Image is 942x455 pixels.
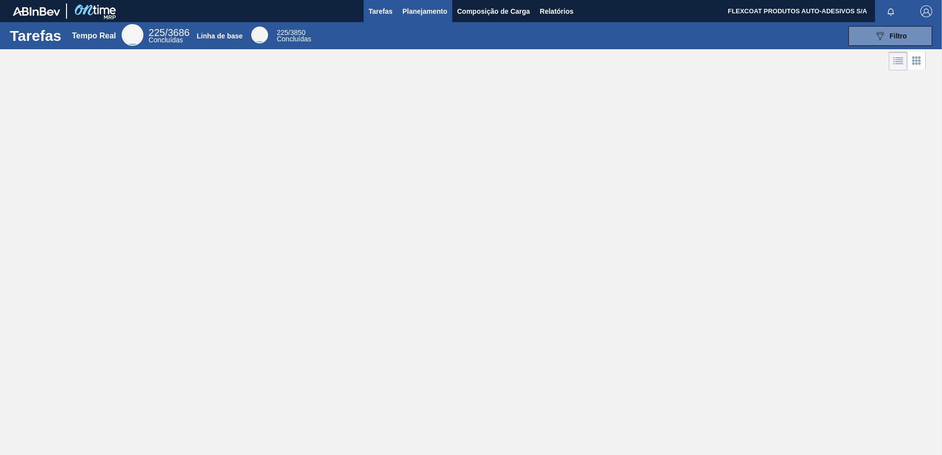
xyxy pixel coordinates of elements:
[457,5,530,17] span: Composição de Carga
[168,27,190,38] font: 3686
[13,7,60,16] img: TNhmsLtSVTkK8tSr43FrP2fwEKptu5GPRR3wAAAABJRU5ErkJggg==
[149,36,183,44] span: Concluídas
[848,26,932,46] button: Filtro
[251,27,268,43] div: Base Line
[10,30,62,41] h1: Tarefas
[889,52,908,70] div: Visão em Lista
[149,27,165,38] span: 225
[277,30,311,42] div: Base Line
[277,29,305,36] span: /
[122,24,143,46] div: Real Time
[920,5,932,17] img: Logout
[540,5,573,17] span: Relatórios
[149,29,190,43] div: Real Time
[290,29,305,36] font: 3850
[197,32,242,40] div: Linha de base
[369,5,393,17] span: Tarefas
[908,52,926,70] div: Visão em Cards
[403,5,447,17] span: Planejamento
[875,4,907,18] button: Notificações
[277,35,311,43] span: Concluídas
[277,29,288,36] span: 225
[890,32,907,40] span: Filtro
[72,32,116,40] div: Tempo Real
[149,27,190,38] span: /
